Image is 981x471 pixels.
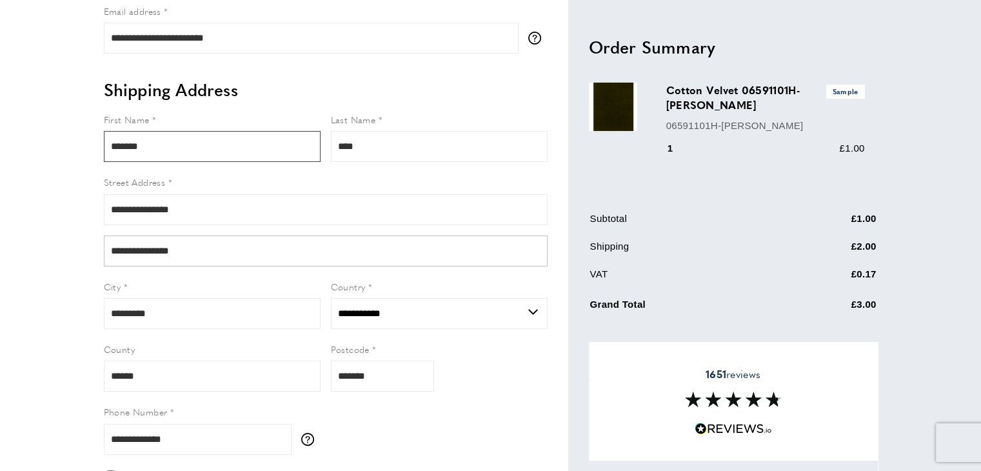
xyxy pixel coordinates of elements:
[331,343,370,356] span: Postcode
[104,5,161,17] span: Email address
[589,83,637,131] img: Cotton Velvet 06591101H-Moss
[685,392,782,407] img: Reviews section
[788,210,877,235] td: £1.00
[590,266,786,291] td: VAT
[104,280,121,293] span: City
[590,238,786,263] td: Shipping
[528,32,548,45] button: More information
[666,140,691,155] div: 1
[788,266,877,291] td: £0.17
[706,368,760,381] span: reviews
[666,117,865,133] p: 06591101H-[PERSON_NAME]
[788,238,877,263] td: £2.00
[590,210,786,235] td: Subtotal
[104,405,168,418] span: Phone Number
[590,294,786,321] td: Grand Total
[788,294,877,321] td: £3.00
[104,78,548,101] h2: Shipping Address
[331,113,376,126] span: Last Name
[104,113,150,126] span: First Name
[301,433,321,446] button: More information
[104,343,135,356] span: County
[826,85,865,98] span: Sample
[706,366,726,381] strong: 1651
[331,280,366,293] span: Country
[589,340,683,356] span: Apply Discount Code
[104,175,166,188] span: Street Address
[839,142,864,153] span: £1.00
[666,83,865,112] h3: Cotton Velvet 06591101H-[PERSON_NAME]
[589,35,878,58] h2: Order Summary
[695,423,772,435] img: Reviews.io 5 stars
